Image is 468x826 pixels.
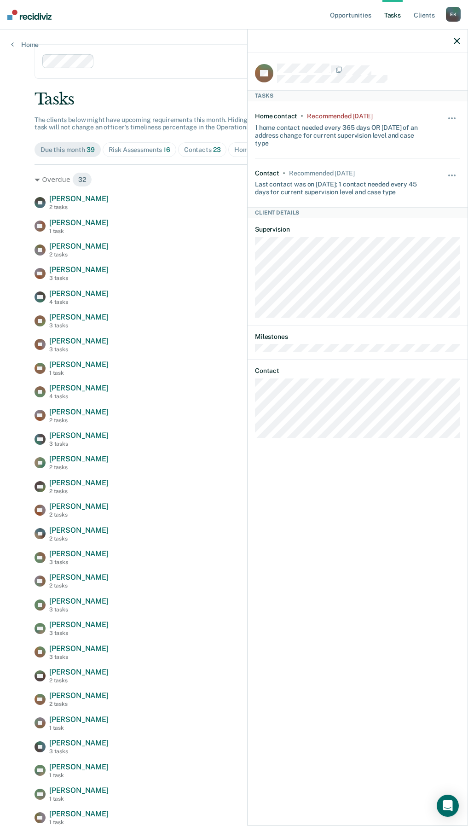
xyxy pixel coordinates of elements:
div: E K [446,7,461,22]
img: Recidiviz [7,10,52,20]
div: 1 task [49,370,109,376]
dt: Milestones [255,333,460,341]
span: [PERSON_NAME] [49,715,109,724]
div: • [301,112,303,120]
div: 3 tasks [49,748,109,755]
span: [PERSON_NAME] [49,620,109,629]
span: 32 [72,172,92,187]
div: Recommended in 3 days [289,169,354,177]
div: 2 tasks [49,535,109,542]
span: 23 [213,146,221,153]
div: 2 tasks [49,204,109,210]
span: [PERSON_NAME] [49,431,109,440]
div: 2 tasks [49,488,109,494]
div: 2 tasks [49,251,109,258]
div: Contact [255,169,279,177]
div: Open Intercom Messenger [437,795,459,817]
span: [PERSON_NAME] [49,360,109,369]
div: Home Contacts [234,146,289,154]
div: Contacts [184,146,221,154]
span: [PERSON_NAME] [49,313,109,321]
span: [PERSON_NAME] [49,289,109,298]
span: [PERSON_NAME] [49,265,109,274]
div: 1 task [49,796,109,802]
div: Due this month [40,146,95,154]
div: 3 tasks [49,346,109,353]
div: 1 task [49,725,109,731]
div: 2 tasks [49,417,109,424]
div: 4 tasks [49,299,109,305]
span: [PERSON_NAME] [49,384,109,392]
span: [PERSON_NAME] [49,573,109,582]
div: Risk Assessments [109,146,170,154]
span: [PERSON_NAME] [49,502,109,511]
div: 1 task [49,228,109,234]
div: 1 task [49,772,109,779]
div: Tasks [35,90,433,109]
span: [PERSON_NAME] [49,526,109,535]
div: Recommended 2 months ago [307,112,372,120]
div: Home contact [255,112,297,120]
div: 4 tasks [49,393,109,400]
div: 3 tasks [49,559,109,565]
span: [PERSON_NAME] [49,478,109,487]
div: 2 tasks [49,701,109,707]
div: 3 tasks [49,275,109,281]
span: [PERSON_NAME] [49,407,109,416]
span: [PERSON_NAME] [49,242,109,250]
div: 3 tasks [49,630,109,636]
span: [PERSON_NAME] [49,739,109,747]
span: [PERSON_NAME] [49,668,109,676]
div: 2 tasks [49,582,109,589]
span: [PERSON_NAME] [49,644,109,653]
a: Home [11,41,39,49]
span: [PERSON_NAME] [49,549,109,558]
span: [PERSON_NAME] [49,691,109,700]
span: 39 [87,146,95,153]
span: [PERSON_NAME] [49,218,109,227]
span: [PERSON_NAME] [49,597,109,605]
dt: Supervision [255,226,460,233]
span: [PERSON_NAME] [49,337,109,345]
span: [PERSON_NAME] [49,762,109,771]
span: [PERSON_NAME] [49,786,109,795]
div: • [283,169,285,177]
div: Client Details [248,207,468,218]
span: [PERSON_NAME] [49,809,109,818]
dt: Contact [255,367,460,375]
div: 2 tasks [49,677,109,684]
div: Last contact was on [DATE]; 1 contact needed every 45 days for current supervision level and case... [255,177,426,196]
span: [PERSON_NAME] [49,454,109,463]
div: Overdue [35,172,433,187]
div: Tasks [248,90,468,101]
span: The clients below might have upcoming requirements this month. Hiding a below task will not chang... [35,116,275,131]
div: 2 tasks [49,512,109,518]
span: [PERSON_NAME] [49,194,109,203]
div: 1 home contact needed every 365 days OR [DATE] of an address change for current supervision level... [255,120,426,147]
div: 3 tasks [49,322,109,329]
div: 1 task [49,819,109,826]
div: 3 tasks [49,606,109,613]
div: 3 tasks [49,441,109,447]
span: 16 [163,146,170,153]
div: 3 tasks [49,654,109,660]
div: 2 tasks [49,464,109,471]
